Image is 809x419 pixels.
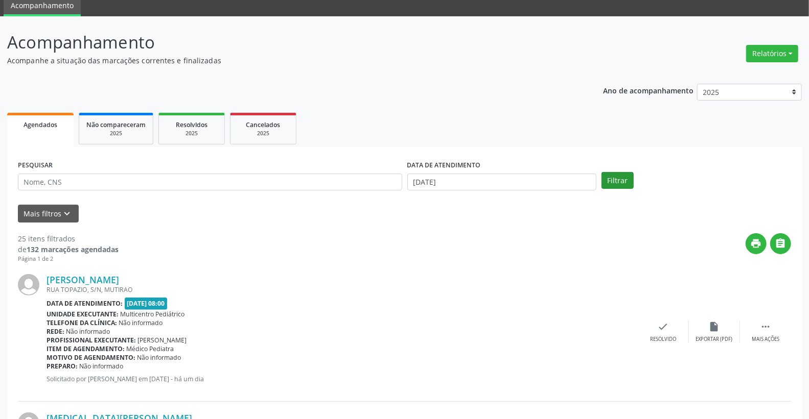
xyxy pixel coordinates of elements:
[18,255,119,263] div: Página 1 de 2
[650,336,676,343] div: Resolvido
[47,285,638,294] div: RUA TOPAZIO, S/N, MUTIRAO
[751,238,762,249] i: print
[47,327,64,336] b: Rede:
[18,174,402,191] input: Nome, CNS
[47,274,119,285] a: [PERSON_NAME]
[121,310,185,318] span: Multicentro Pediátrico
[746,45,798,62] button: Relatórios
[752,336,779,343] div: Mais ações
[86,120,146,129] span: Não compareceram
[238,130,289,137] div: 2025
[18,205,79,223] button: Mais filtroskeyboard_arrow_down
[18,244,119,255] div: de
[47,310,119,318] b: Unidade executante:
[176,120,207,129] span: Resolvidos
[125,298,168,309] span: [DATE] 08:00
[603,84,694,96] p: Ano de acompanhamento
[7,55,564,66] p: Acompanhe a situação das marcações correntes e finalizadas
[18,158,53,174] label: PESQUISAR
[709,321,720,332] i: insert_drive_file
[18,233,119,244] div: 25 itens filtrados
[696,336,733,343] div: Exportar (PDF)
[7,30,564,55] p: Acompanhamento
[602,172,634,189] button: Filtrar
[47,344,125,353] b: Item de agendamento:
[775,238,787,249] i: 
[24,120,57,129] span: Agendados
[658,321,669,332] i: check
[47,318,117,327] b: Telefone da clínica:
[119,318,163,327] span: Não informado
[47,375,638,383] p: Solicitado por [PERSON_NAME] em [DATE] - há um dia
[746,233,767,254] button: print
[770,233,791,254] button: 
[47,353,135,362] b: Motivo de agendamento:
[166,130,217,137] div: 2025
[47,336,136,344] b: Profissional executante:
[62,208,73,219] i: keyboard_arrow_down
[27,244,119,254] strong: 132 marcações agendadas
[137,353,181,362] span: Não informado
[407,158,481,174] label: DATA DE ATENDIMENTO
[407,174,597,191] input: Selecione um intervalo
[80,362,124,371] span: Não informado
[246,120,281,129] span: Cancelados
[127,344,174,353] span: Médico Pediatra
[138,336,187,344] span: [PERSON_NAME]
[47,299,123,308] b: Data de atendimento:
[86,130,146,137] div: 2025
[18,274,39,295] img: img
[66,327,110,336] span: Não informado
[760,321,771,332] i: 
[47,362,78,371] b: Preparo:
